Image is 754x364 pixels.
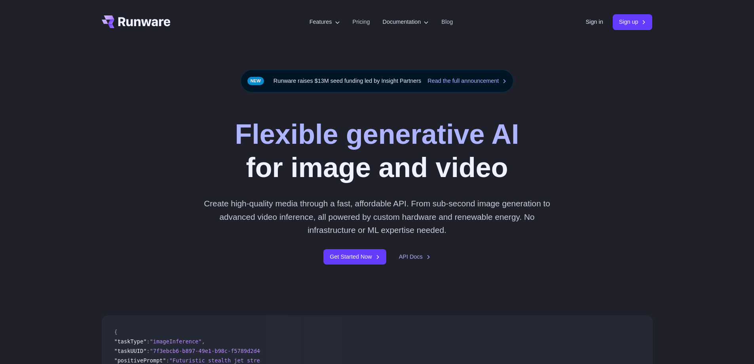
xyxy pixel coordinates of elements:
span: "Futuristic stealth jet streaking through a neon-lit cityscape with glowing purple exhaust" [169,357,464,364]
span: "positivePrompt" [114,357,166,364]
span: "imageInference" [150,338,202,345]
a: Go to / [102,15,171,28]
span: : [146,348,150,354]
span: "7f3ebcb6-b897-49e1-b98c-f5789d2d40d7" [150,348,273,354]
span: : [146,338,150,345]
span: "taskUUID" [114,348,147,354]
a: Get Started Now [323,249,386,265]
span: "taskType" [114,338,147,345]
a: Sign in [586,17,603,27]
span: , [201,338,205,345]
strong: Flexible generative AI [235,119,519,150]
p: Create high-quality media through a fast, affordable API. From sub-second image generation to adv... [201,197,553,236]
span: { [114,329,118,335]
h1: for image and video [235,118,519,184]
a: Read the full announcement [427,76,507,86]
label: Features [310,17,340,27]
a: Blog [441,17,453,27]
a: Sign up [613,14,653,30]
div: Runware raises $13M seed funding led by Insight Partners [241,70,514,92]
span: : [166,357,169,364]
a: API Docs [399,252,431,261]
a: Pricing [353,17,370,27]
label: Documentation [383,17,429,27]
